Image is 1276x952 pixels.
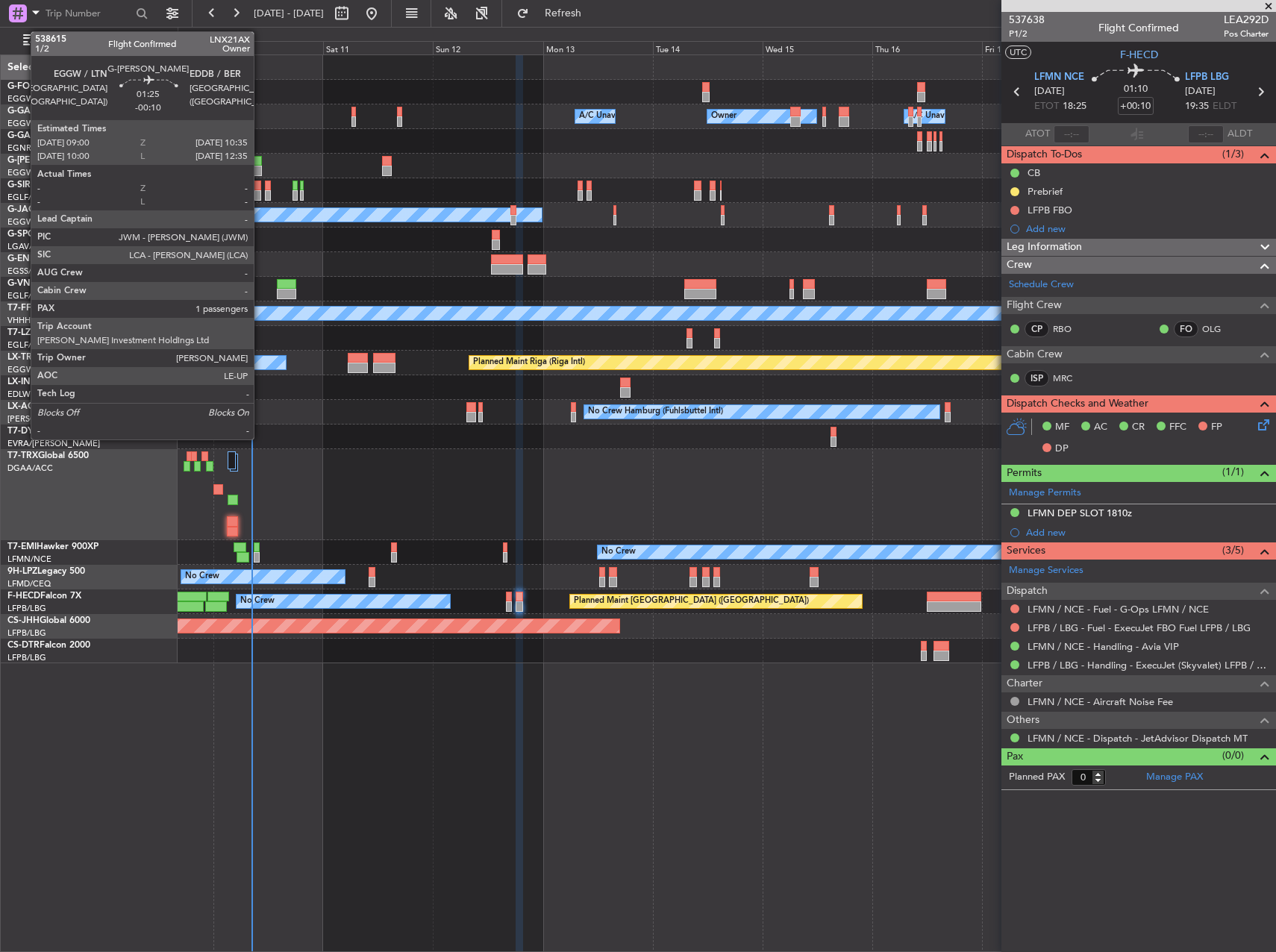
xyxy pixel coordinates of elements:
a: CS-DTRFalcon 2000 [7,641,90,650]
a: EGGW/LTN [7,167,52,178]
span: Permits [1007,465,1042,482]
span: (0/0) [1222,748,1244,763]
a: EGGW/LTN [7,93,52,104]
a: RBO [1053,322,1086,336]
span: F-HECD [7,592,40,601]
span: G-[PERSON_NAME] [7,156,90,165]
span: T7-EMI [7,542,37,551]
a: LFPB / LBG - Handling - ExecuJet (Skyvalet) LFPB / LBG [1028,659,1269,671]
div: LFPB FBO [1028,204,1072,216]
span: 9H-LPZ [7,567,37,576]
span: ELDT [1213,99,1236,114]
span: T7-LZZI [7,328,38,337]
span: ATOT [1025,127,1050,142]
span: G-SIRS [7,181,36,190]
div: Planned Maint [GEOGRAPHIC_DATA] ([GEOGRAPHIC_DATA]) [574,590,809,613]
div: Flight Confirmed [1098,20,1179,36]
a: MRC [1053,372,1086,385]
a: Manage Permits [1009,486,1081,501]
a: EGLF/FAB [7,339,46,351]
a: T7-DYNChallenger 604 [7,427,105,436]
a: LFMN / NCE - Handling - Avia VIP [1028,640,1179,653]
a: LGAV/ATH [7,241,48,252]
a: EGSS/STN [7,266,47,277]
label: Planned PAX [1009,770,1065,785]
a: [PERSON_NAME]/QSA [7,413,96,425]
span: LX-TRO [7,353,40,362]
div: CB [1028,166,1040,179]
div: No Crew [240,590,275,613]
div: Add new [1026,526,1269,539]
a: LX-TROLegacy 650 [7,353,87,362]
div: FO [1174,321,1198,337]
div: Planned Maint Riga (Riga Intl) [473,351,585,374]
span: [DATE] [1034,84,1065,99]
a: EGLF/FAB [7,192,46,203]
span: T7-TRX [7,451,38,460]
a: G-VNORChallenger 650 [7,279,108,288]
span: Crew [1007,257,1032,274]
span: MF [1055,420,1069,435]
a: T7-LZZIPraetor 600 [7,328,88,337]
span: FFC [1169,420,1186,435]
span: Services [1007,542,1045,560]
span: Others [1007,712,1039,729]
span: (3/5) [1222,542,1244,558]
span: F-HECD [1120,47,1158,63]
a: EGGW/LTN [7,216,52,228]
span: T7-FFI [7,304,34,313]
span: Refresh [532,8,595,19]
span: Charter [1007,675,1042,692]
div: [DATE] [181,30,206,43]
div: LFMN DEP SLOT 1810z [1028,507,1132,519]
a: LFMN/NCE [7,554,51,565]
span: Pax [1007,748,1023,765]
a: LFPB/LBG [7,627,46,639]
span: T7-DYN [7,427,41,436]
span: 01:10 [1124,82,1148,97]
a: G-GARECessna Citation XLS+ [7,131,131,140]
div: Prebrief [1028,185,1063,198]
a: LFMN / NCE - Fuel - G-Ops LFMN / NCE [1028,603,1209,616]
a: Schedule Crew [1009,278,1074,292]
a: LFPB / LBG - Fuel - ExecuJet FBO Fuel LFPB / LBG [1028,621,1251,634]
span: Dispatch [1007,583,1048,600]
div: ISP [1025,370,1049,386]
span: ALDT [1227,127,1252,142]
div: A/C Unavailable [579,105,641,128]
span: LX-AOA [7,402,42,411]
div: Tue 14 [653,41,763,54]
span: P1/2 [1009,28,1045,40]
a: EGLF/FAB [7,290,46,301]
button: Refresh [510,1,599,25]
a: OLG [1202,322,1236,336]
span: Flight Crew [1007,297,1062,314]
span: G-JAGA [7,205,42,214]
a: LFPB/LBG [7,652,46,663]
div: Mon 13 [543,41,653,54]
span: Dispatch Checks and Weather [1007,395,1148,413]
div: Add new [1026,222,1269,235]
span: CS-JHH [7,616,40,625]
a: EGGW/LTN [7,118,52,129]
input: Trip Number [46,2,131,25]
a: LX-AOACitation Mustang [7,402,114,411]
a: 9H-LPZLegacy 500 [7,567,85,576]
a: EVRA/[PERSON_NAME] [7,438,100,449]
a: G-ENRGPraetor 600 [7,254,93,263]
span: DP [1055,442,1069,457]
span: ETOT [1034,99,1059,114]
button: Only With Activity [16,29,162,53]
div: Wed 15 [763,41,872,54]
a: LFMD/CEQ [7,578,51,589]
span: [DATE] - [DATE] [254,7,324,20]
span: Leg Information [1007,239,1082,256]
div: Fri 17 [982,41,1092,54]
a: Manage Services [1009,563,1083,578]
div: Sat 11 [323,41,433,54]
span: 18:25 [1063,99,1086,114]
a: T7-FFIFalcon 7X [7,304,75,313]
a: G-FOMOGlobal 6000 [7,82,96,91]
a: G-GAALCessna Citation XLS+ [7,107,131,116]
div: Fri 10 [213,41,323,54]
